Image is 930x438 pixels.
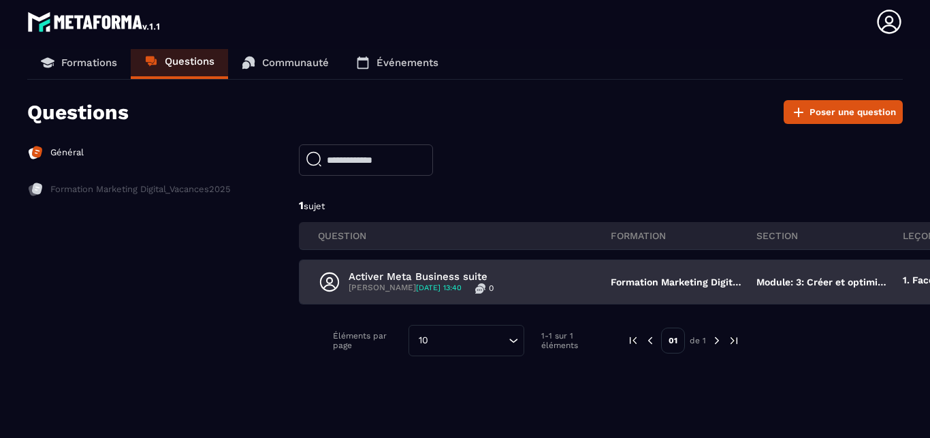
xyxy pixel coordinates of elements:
[349,283,462,294] p: [PERSON_NAME]
[27,100,129,124] p: Questions
[304,201,325,211] span: sujet
[611,277,743,287] p: Formation Marketing Digital_Vacances2025
[228,46,342,79] a: Communauté
[416,283,462,292] span: [DATE] 13:40
[61,57,117,69] p: Formations
[728,334,740,347] img: next
[489,283,494,294] p: 0
[262,57,329,69] p: Communauté
[318,230,611,242] p: QUESTION
[433,333,505,348] input: Search for option
[661,328,685,354] p: 01
[756,230,903,242] p: section
[27,181,44,198] img: formation-icon-inac.db86bb20.svg
[165,55,214,67] p: Questions
[541,331,607,350] p: 1-1 sur 1 éléments
[376,57,438,69] p: Événements
[342,46,452,79] a: Événements
[627,334,639,347] img: prev
[27,8,162,35] img: logo
[784,100,903,124] button: Poser une question
[644,334,656,347] img: prev
[50,183,231,195] p: Formation Marketing Digital_Vacances2025
[611,230,757,242] p: FORMATION
[414,333,433,348] span: 10
[349,270,494,283] p: Activer Meta Business suite
[690,335,706,346] p: de 1
[131,46,228,79] a: Questions
[408,325,524,356] div: Search for option
[27,46,131,79] a: Formations
[756,277,888,287] p: Module: 3: Créer et optimiser ses comptes pro
[333,331,402,350] p: Éléments par page
[50,146,84,159] p: Général
[711,334,723,347] img: next
[27,144,44,161] img: formation-icon-active.2ea72e5a.svg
